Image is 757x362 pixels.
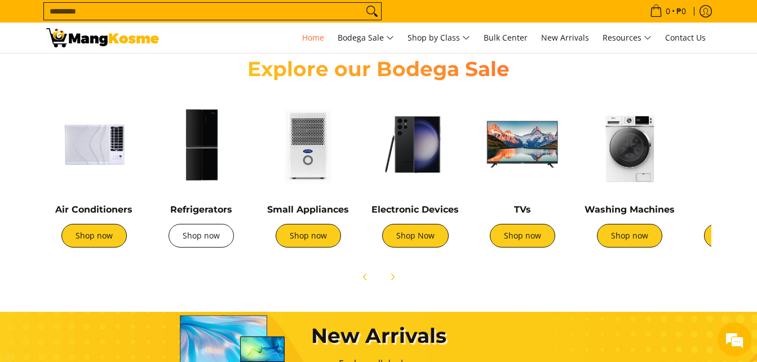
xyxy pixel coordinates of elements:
a: Shop now [169,224,234,248]
a: Shop now [61,224,127,248]
a: Bodega Sale [332,23,400,53]
a: Small Appliances [267,204,349,215]
img: Washing Machines [582,96,678,192]
a: Home [296,23,330,53]
span: Bodega Sale [338,31,394,45]
span: Shop by Class [408,31,470,45]
span: • [647,5,689,17]
a: Bulk Center [478,23,533,53]
img: Electronic Devices [368,96,463,192]
a: TVs [514,204,531,215]
span: 0 [664,7,672,15]
nav: Main Menu [170,23,711,53]
span: Resources [603,31,652,45]
img: TVs [475,96,570,192]
span: Home [302,32,324,43]
span: Bulk Center [484,32,528,43]
button: Previous [353,264,378,289]
a: Refrigerators [170,204,232,215]
a: Air Conditioners [55,204,132,215]
button: Search [363,3,381,20]
a: Washing Machines [585,204,675,215]
span: New Arrivals [541,32,589,43]
a: Shop now [276,224,341,248]
button: Next [380,264,405,289]
span: ₱0 [675,7,688,15]
a: New Arrivals [535,23,595,53]
img: Mang Kosme: Your Home Appliances Warehouse Sale Partner! [46,28,159,47]
span: Contact Us [665,32,706,43]
a: Shop now [597,224,662,248]
a: Electronic Devices [371,204,459,215]
a: Shop by Class [402,23,476,53]
img: Air Conditioners [46,96,142,192]
img: Refrigerators [153,96,249,192]
a: Shop now [490,224,555,248]
img: Small Appliances [260,96,356,192]
a: Contact Us [659,23,711,53]
a: Resources [597,23,657,53]
h2: Explore our Bodega Sale [215,56,542,82]
a: Shop Now [382,224,449,248]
